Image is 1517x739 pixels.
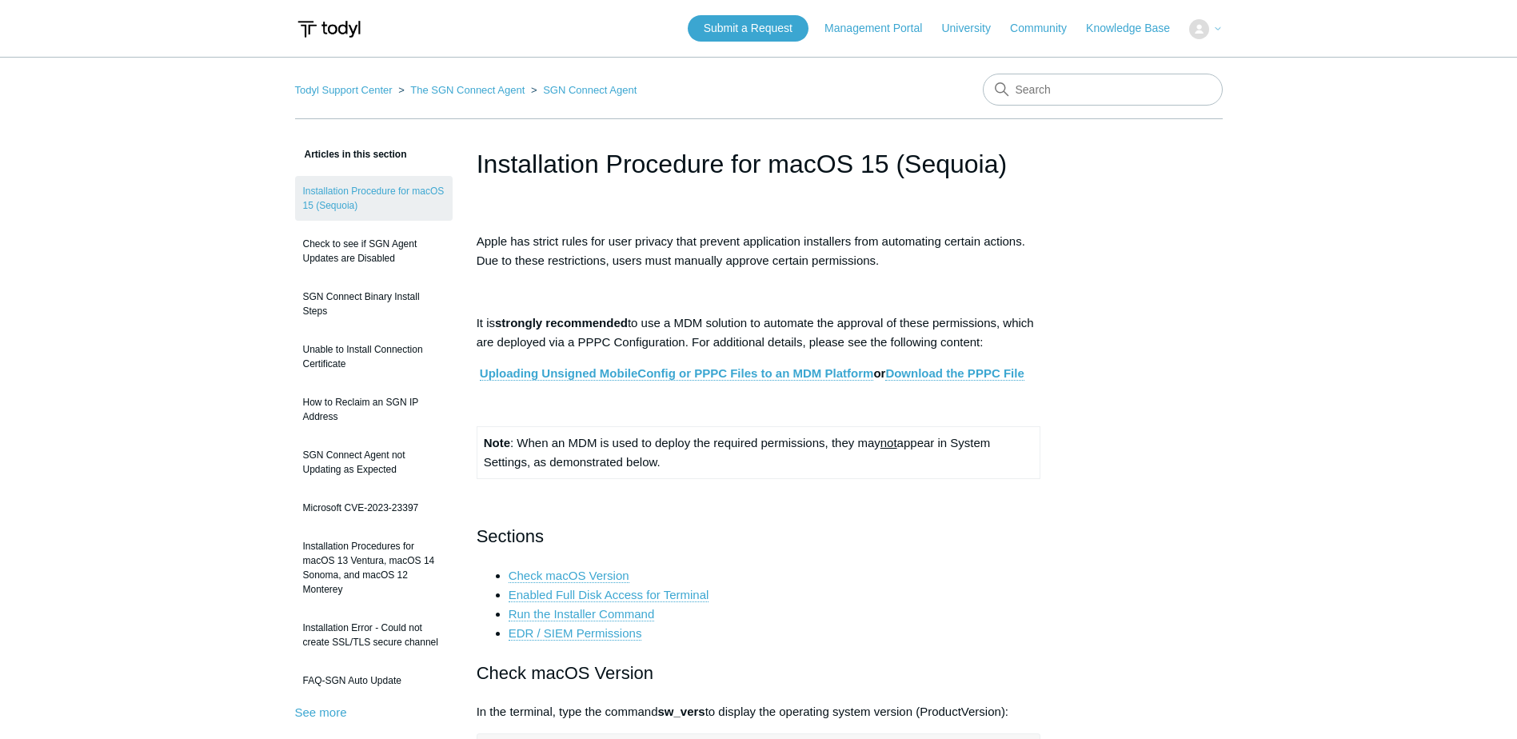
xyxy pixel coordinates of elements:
a: Check macOS Version [509,569,629,583]
a: Installation Procedures for macOS 13 Ventura, macOS 14 Sonoma, and macOS 12 Monterey [295,531,453,605]
a: SGN Connect Agent [543,84,637,96]
p: Apple has strict rules for user privacy that prevent application installers from automating certa... [477,232,1041,270]
a: Download the PPPC File [885,366,1024,381]
img: Todyl Support Center Help Center home page [295,14,363,44]
span: Articles in this section [295,149,407,160]
a: Microsoft CVE-2023-23397 [295,493,453,523]
a: Unable to Install Connection Certificate [295,334,453,379]
strong: strongly recommended [495,316,628,330]
a: Run the Installer Command [509,607,655,621]
a: See more [295,705,347,719]
a: FAQ-SGN Auto Update [295,665,453,696]
a: University [941,20,1006,37]
a: Todyl Support Center [295,84,393,96]
a: Uploading Unsigned MobileConfig or PPPC Files to an MDM Platform [480,366,874,381]
span: not [880,436,897,449]
a: Community [1010,20,1083,37]
a: Enabled Full Disk Access for Terminal [509,588,709,602]
h2: Sections [477,522,1041,550]
p: It is to use a MDM solution to automate the approval of these permissions, which are deployed via... [477,314,1041,352]
a: SGN Connect Agent not Updating as Expected [295,440,453,485]
a: SGN Connect Binary Install Steps [295,282,453,326]
a: Knowledge Base [1086,20,1186,37]
a: EDR / SIEM Permissions [509,626,642,641]
a: The SGN Connect Agent [410,84,525,96]
li: The SGN Connect Agent [395,84,528,96]
h1: Installation Procedure for macOS 15 (Sequoia) [477,145,1041,183]
p: In the terminal, type the command to display the operating system version (ProductVersion): [477,702,1041,721]
a: Check to see if SGN Agent Updates are Disabled [295,229,453,274]
li: Todyl Support Center [295,84,396,96]
a: How to Reclaim an SGN IP Address [295,387,453,432]
a: Installation Procedure for macOS 15 (Sequoia) [295,176,453,221]
a: Installation Error - Could not create SSL/TLS secure channel [295,613,453,657]
strong: sw_vers [657,705,705,718]
td: : When an MDM is used to deploy the required permissions, they may appear in System Settings, as ... [477,427,1040,479]
a: Management Portal [824,20,938,37]
h2: Check macOS Version [477,659,1041,687]
li: SGN Connect Agent [528,84,637,96]
input: Search [983,74,1223,106]
strong: or [480,366,1024,381]
a: Submit a Request [688,15,808,42]
strong: Note [484,436,510,449]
